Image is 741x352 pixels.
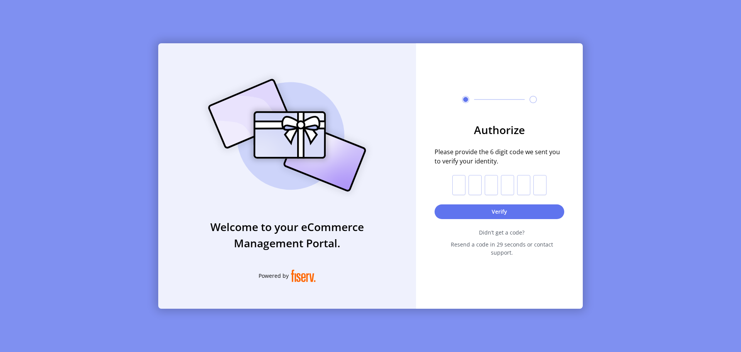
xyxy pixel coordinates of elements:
span: Powered by [259,272,289,280]
img: card_Illustration.svg [196,70,378,200]
span: Please provide the 6 digit code we sent you to verify your identity. [435,147,564,166]
span: Didn’t get a code? [439,228,564,236]
button: Verify [435,204,564,219]
span: Resend a code in 29 seconds or contact support. [439,240,564,257]
h3: Welcome to your eCommerce Management Portal. [158,219,416,251]
h3: Authorize [435,122,564,138]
